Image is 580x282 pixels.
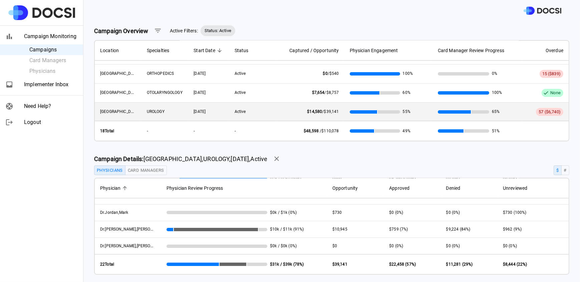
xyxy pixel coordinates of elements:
span: Status [235,46,270,54]
span: Active [235,90,246,95]
button: # [561,165,569,175]
strong: Campaign Overview [94,27,149,34]
th: - [229,121,275,141]
span: 07/17/2025 [194,90,206,95]
span: Card Manager Review Progress [438,46,517,54]
span: $0 (0%) [389,244,403,248]
span: $0 (0%) [389,210,403,215]
span: $9,224 (84%) [446,227,471,232]
span: $8,444 (22%) [503,262,527,267]
span: Specialties [147,46,183,54]
span: $0k / $0k (0%) [270,243,297,249]
span: UCI Medical Center [100,90,139,95]
img: DOCSI Logo [524,7,561,15]
span: Physician [100,184,156,192]
span: / [323,71,339,76]
button: Physicians [94,165,125,175]
span: $110,078 [321,129,339,133]
span: $10k / $11k (91%) [270,227,304,232]
span: $11,281 (29%) [446,262,473,267]
span: Dr. Jordan, Mark [100,210,128,215]
span: $7,654 [312,90,325,95]
span: Approved [389,184,409,192]
span: Status: Active [201,27,235,34]
span: 15 ($839) [542,71,561,76]
span: $22,458 (57%) [389,262,416,267]
span: Overdue [546,46,563,54]
span: Unreviewed [503,184,563,192]
span: Campaign Monitoring [24,32,78,40]
th: - [141,121,189,141]
img: Site Logo [8,5,75,20]
span: Location [100,46,136,54]
span: 100% [492,90,502,96]
span: Unreviewed [503,184,528,192]
span: $0 (0%) [503,244,517,248]
span: 60% [403,90,410,96]
span: Specialties [147,46,170,54]
span: $39,141 [324,109,339,114]
button: $ [554,165,561,175]
span: $8,757 [326,90,339,95]
span: Active [235,71,246,76]
span: Implementer Inbox [24,81,78,89]
span: $0 (0%) [446,210,460,215]
span: Dr. Landman, Jaime [100,226,168,232]
span: $0 [323,71,328,76]
span: Need Help? [24,102,78,110]
button: Card Managers [125,165,167,175]
span: None [548,90,563,96]
span: Opportunity [332,184,378,192]
strong: 22 Total [100,262,114,267]
span: $0k / $1k (0%) [270,210,297,216]
span: OTOLARYNGOLOGY [147,90,183,95]
span: Captured / Opportunity [281,46,339,54]
span: Active [235,109,246,114]
span: Physician Engagement [350,46,427,54]
span: 51% [492,127,500,135]
span: $10,945 [332,227,347,232]
span: Campaigns [29,46,78,54]
span: UROLOGY [147,109,165,114]
th: - [188,121,229,141]
span: UCI Medical Center [100,109,139,114]
span: Start Date [194,46,224,54]
span: 49% [403,127,410,135]
span: Physician [100,184,120,192]
span: 100% [403,71,413,77]
span: Denied [446,184,461,192]
strong: Campaign Details: [94,155,143,162]
span: Opportunity [332,184,358,192]
span: $962 (9%) [503,227,522,232]
span: Start Date [194,46,215,54]
span: $39,141 [332,262,347,267]
span: Physician Engagement [350,46,398,54]
span: ORTHOPEDICS [147,71,174,76]
span: $0 (0%) [446,244,460,248]
span: Overdue [528,46,563,54]
span: / [304,129,339,133]
span: / [312,90,339,95]
span: $48,598 [304,129,319,133]
span: Denied [446,184,492,192]
span: Active Filters: [170,27,198,34]
span: $730 [332,210,342,215]
strong: 18 Total [100,129,114,133]
span: $0 [332,244,337,248]
span: Status [235,46,249,54]
span: Approved [389,184,435,192]
span: $759 (7%) [389,227,408,232]
span: 07/17/2025 [194,109,206,114]
span: 65% [492,109,500,115]
span: Logout [24,118,78,126]
span: 55% [403,109,410,115]
span: Location [100,46,119,54]
strong: $31k / $39k (78%) [270,262,304,267]
span: Card Manager Review Progress [438,46,504,54]
span: Captured / Opportunity [289,46,339,54]
span: $540 [329,71,339,76]
span: Dr. Lee, David [100,243,168,248]
span: $14,580 [307,109,322,114]
span: / [307,109,339,114]
span: 0% [492,71,497,77]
